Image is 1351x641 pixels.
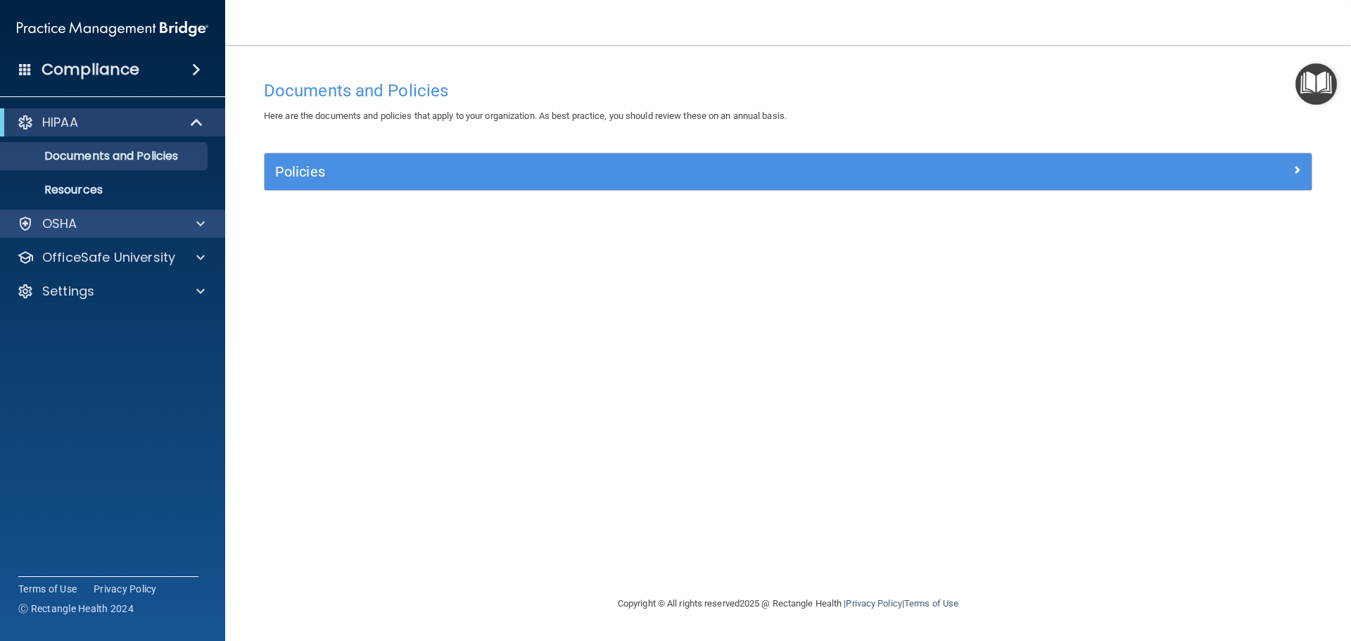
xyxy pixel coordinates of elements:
p: Documents and Policies [9,149,201,163]
span: Here are the documents and policies that apply to your organization. As best practice, you should... [264,110,787,121]
h4: Compliance [42,60,139,80]
a: HIPAA [17,114,204,131]
button: Open Resource Center [1295,63,1337,105]
a: OfficeSafe University [17,249,205,266]
a: Terms of Use [904,598,958,609]
h4: Documents and Policies [264,82,1312,100]
span: Ⓒ Rectangle Health 2024 [18,602,134,616]
p: Settings [42,283,94,300]
a: Privacy Policy [846,598,901,609]
a: Privacy Policy [94,582,157,596]
p: OfficeSafe University [42,249,175,266]
p: Resources [9,183,201,197]
h5: Policies [275,164,1039,179]
p: OSHA [42,215,77,232]
a: Terms of Use [18,582,77,596]
div: Copyright © All rights reserved 2025 @ Rectangle Health | | [531,581,1045,626]
a: Policies [275,160,1301,183]
a: Settings [17,283,205,300]
a: OSHA [17,215,205,232]
img: PMB logo [17,15,208,43]
p: HIPAA [42,114,78,131]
